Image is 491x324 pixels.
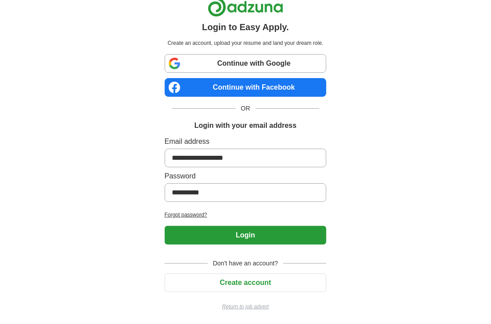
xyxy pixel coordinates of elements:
button: Create account [165,273,327,292]
label: Email address [165,136,327,147]
span: Don't have an account? [208,259,284,268]
a: Create account [165,279,327,286]
label: Password [165,171,327,182]
a: Return to job advert [165,303,327,311]
h1: Login to Easy Apply. [202,20,289,34]
a: Continue with Facebook [165,78,327,97]
p: Create an account, upload your resume and land your dream role. [166,39,325,47]
a: Continue with Google [165,54,327,73]
h1: Login with your email address [194,120,297,131]
a: Forgot password? [165,211,327,219]
span: OR [236,104,256,113]
button: Login [165,226,327,245]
